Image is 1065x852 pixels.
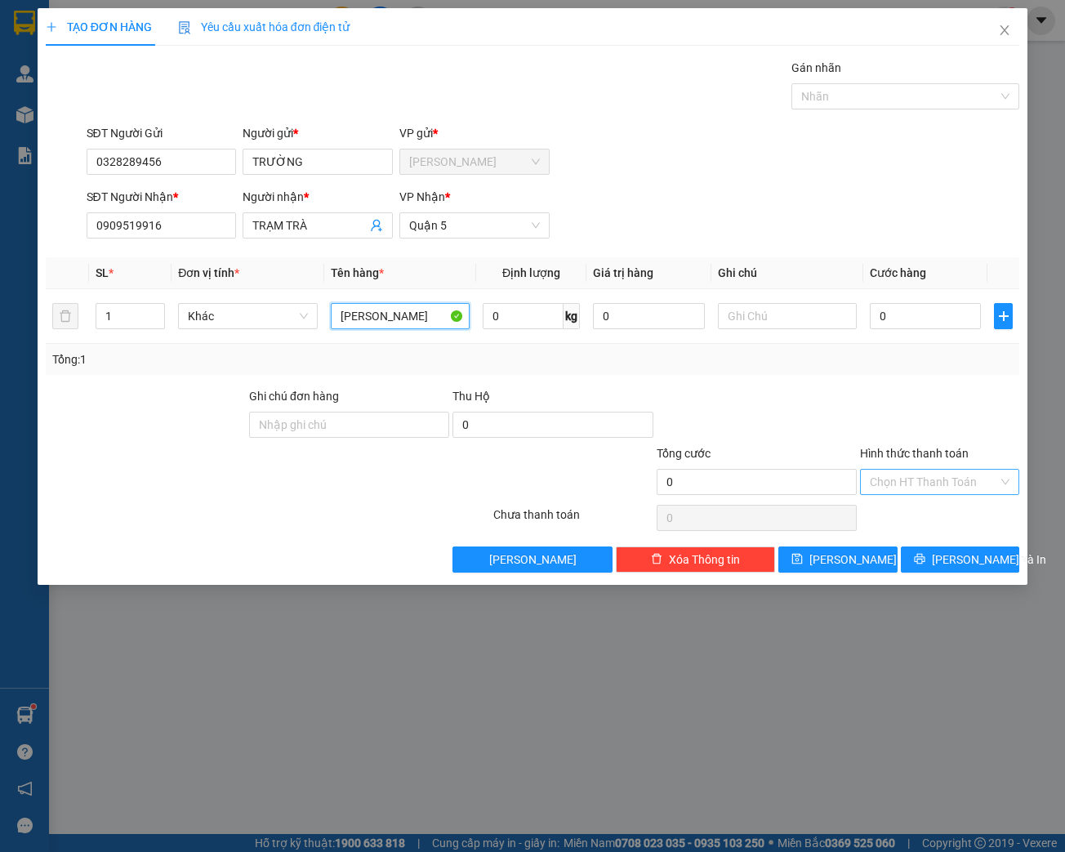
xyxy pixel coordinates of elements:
div: VP gửi [399,124,550,142]
span: user-add [370,219,383,232]
label: Hình thức thanh toán [860,447,969,460]
div: Người nhận [243,188,393,206]
button: save[PERSON_NAME] [778,546,898,573]
button: Close [982,8,1027,54]
span: Tổng cước [657,447,711,460]
button: [PERSON_NAME] [452,546,612,573]
div: Người gửi [243,124,393,142]
button: printer[PERSON_NAME] và In [901,546,1020,573]
div: Tổng: 1 [52,350,412,368]
span: Diên Khánh [409,149,540,174]
input: Ghi chú đơn hàng [249,412,449,438]
button: delete [52,303,78,329]
div: 0371234567 [156,70,287,93]
span: [PERSON_NAME] [489,551,577,569]
span: save [791,553,803,566]
div: LỢI [14,51,145,70]
div: SĐT Người Gửi [87,124,237,142]
span: SL [96,266,109,279]
span: Tên hàng [331,266,384,279]
span: Quận 5 [409,213,540,238]
span: Khác [188,304,307,328]
button: plus [994,303,1013,329]
div: Chưa thanh toán [492,506,654,534]
span: Yêu cầu xuất hóa đơn điện tử [178,20,350,33]
span: close [998,24,1011,37]
button: deleteXóa Thông tin [616,546,775,573]
span: Nhận: [156,14,195,31]
span: plus [995,310,1012,323]
span: Xóa Thông tin [669,551,740,569]
input: VD: Bàn, Ghế [331,303,470,329]
span: Gửi: [14,14,39,31]
img: icon [178,21,191,34]
span: Thu Hộ [452,390,490,403]
div: 0399461163 [14,70,145,93]
span: TẠO ĐƠN HÀNG [46,20,152,33]
label: Gán nhãn [791,61,841,74]
span: Cước hàng [870,266,926,279]
span: Chưa thu [154,103,213,120]
div: [PERSON_NAME] [156,14,287,51]
span: delete [651,553,662,566]
span: printer [914,553,925,566]
div: SĐT Người Nhận [87,188,237,206]
span: kg [564,303,580,329]
span: Định lượng [502,266,560,279]
div: [PERSON_NAME] [14,14,145,51]
input: Ghi Chú [718,303,857,329]
input: 0 [593,303,704,329]
div: VĂN TÈO [156,51,287,70]
span: Giá trị hàng [593,266,653,279]
span: [PERSON_NAME] [809,551,897,569]
span: VP Nhận [399,190,445,203]
span: plus [46,21,57,33]
span: [PERSON_NAME] và In [932,551,1046,569]
th: Ghi chú [711,257,863,289]
span: Đơn vị tính [178,266,239,279]
label: Ghi chú đơn hàng [249,390,339,403]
